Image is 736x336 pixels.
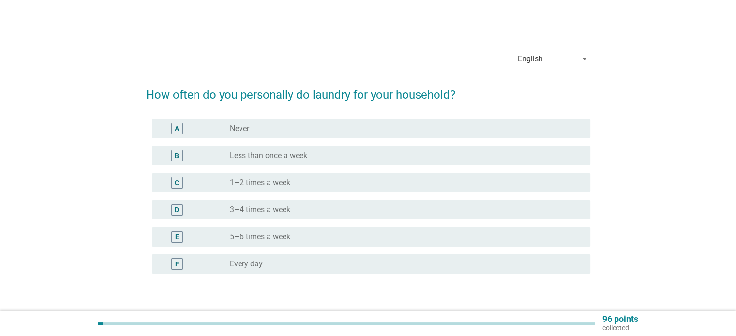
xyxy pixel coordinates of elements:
label: Every day [230,259,263,269]
label: Never [230,124,249,133]
p: 96 points [602,315,638,323]
label: 5–6 times a week [230,232,290,242]
label: Less than once a week [230,151,307,161]
label: 1–2 times a week [230,178,290,188]
div: A [175,124,179,134]
div: C [175,178,179,188]
div: F [175,259,179,269]
div: B [175,151,179,161]
p: collected [602,323,638,332]
div: D [175,205,179,215]
i: arrow_drop_down [579,53,590,65]
h2: How often do you personally do laundry for your household? [146,76,590,103]
div: English [518,55,543,63]
div: E [175,232,179,242]
label: 3–4 times a week [230,205,290,215]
